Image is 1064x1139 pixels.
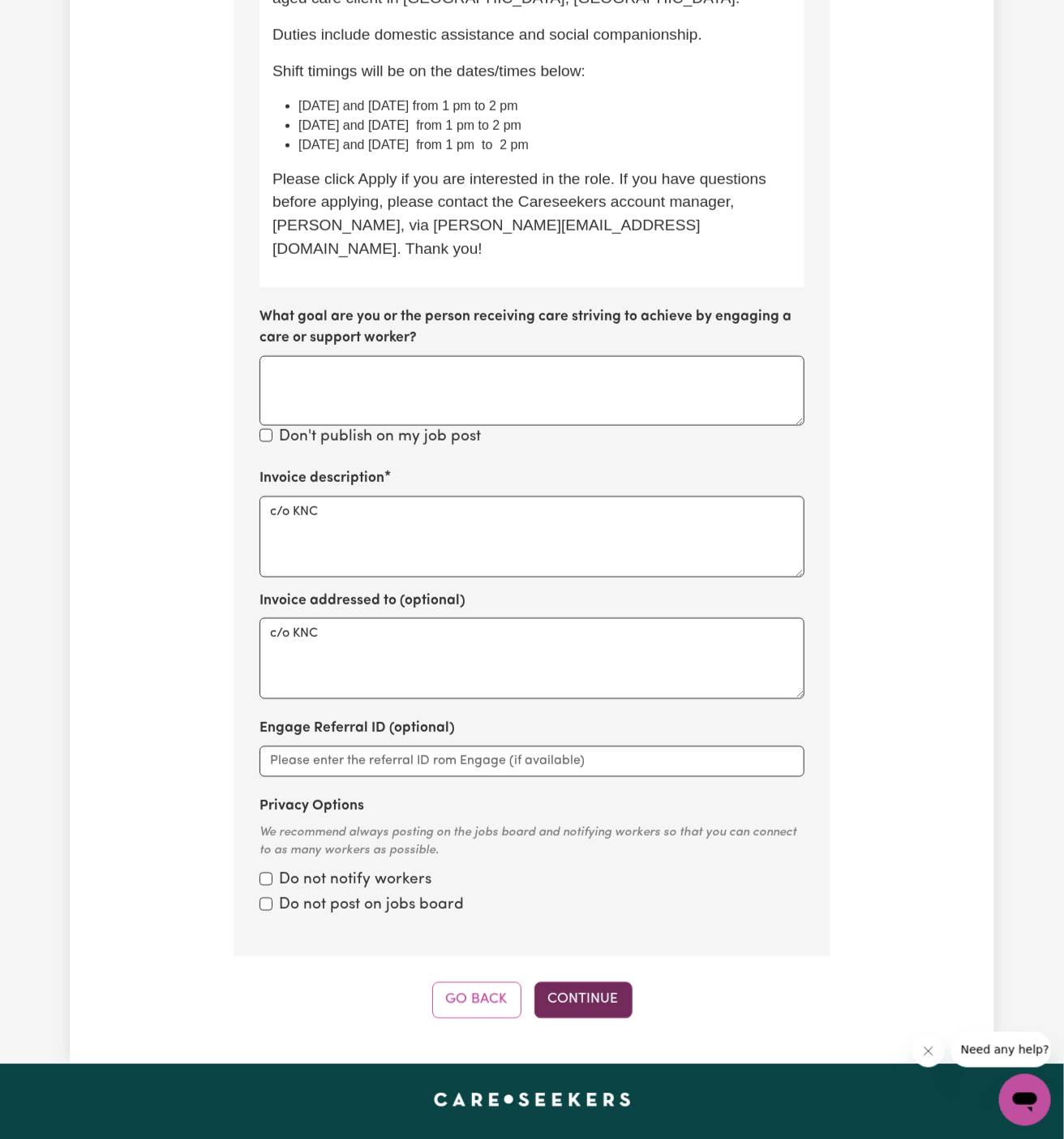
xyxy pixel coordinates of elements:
label: What goal are you or the person receiving care striving to achieve by engaging a care or support ... [260,307,804,350]
span: [DATE] and [DATE] from 1 pm to 2 pm [298,118,521,132]
span: Please click Apply if you are interested in the role. If you have questions before applying, plea... [272,170,770,257]
span: [DATE] and [DATE] from 1 pm to 2 pm [298,138,529,152]
label: Privacy Options [260,797,364,818]
input: Please enter the referral ID rom Engage (if available) [260,746,804,777]
label: Do not notify workers [279,870,431,893]
iframe: Message from company [951,1032,1051,1068]
div: We recommend always posting on the jobs board and notifying workers so that you can connect to as... [260,825,804,862]
span: [DATE] and [DATE] from 1 pm to 2 pm [298,99,518,113]
textarea: c/o KNC [260,496,804,578]
a: Careseekers home page [434,1094,631,1107]
button: Go Back [432,982,521,1018]
iframe: Close message [912,1035,945,1068]
span: Duties include domestic assistance and social companionship. [272,26,702,43]
label: Engage Referral ID (optional) [260,719,455,740]
label: Don't publish on my job post [279,426,481,449]
button: Continue [534,982,633,1018]
iframe: Button to launch messaging window [999,1074,1051,1126]
textarea: c/o KNC [260,618,804,699]
span: Shift timings will be on the dates/times below: [272,62,586,80]
label: Invoice addressed to (optional) [260,591,466,612]
label: Invoice description [260,468,384,489]
label: Do not post on jobs board [279,895,464,918]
